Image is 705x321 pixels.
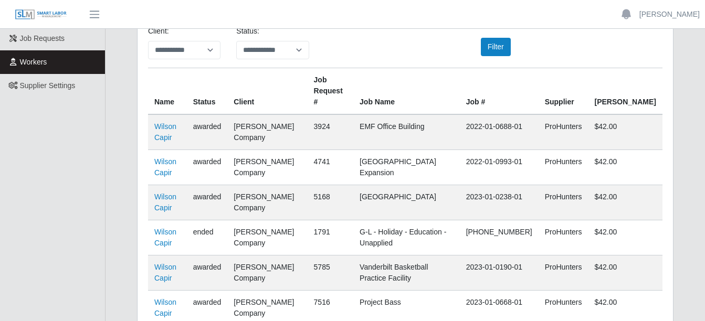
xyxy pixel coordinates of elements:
[353,220,460,255] td: G-L - Holiday - Education - Unapplied
[460,114,539,150] td: 2022-01-0688-01
[308,150,354,185] td: 4741
[154,228,176,247] a: Wilson Capir
[236,26,259,37] label: Status:
[539,220,588,255] td: ProHunters
[187,150,228,185] td: awarded
[20,81,76,90] span: Supplier Settings
[460,68,539,115] th: Job #
[308,68,354,115] th: Job Request #
[154,192,176,212] a: Wilson Capir
[353,150,460,185] td: [GEOGRAPHIC_DATA] Expansion
[481,38,511,56] button: Filter
[308,220,354,255] td: 1791
[353,255,460,291] td: Vanderbilt Basketball Practice Facility
[187,114,228,150] td: awarded
[154,157,176,177] a: Wilson Capir
[187,220,228,255] td: ended
[460,220,539,255] td: [PHONE_NUMBER]
[227,255,307,291] td: [PERSON_NAME] Company
[588,114,662,150] td: $42.00
[539,185,588,220] td: ProHunters
[539,255,588,291] td: ProHunters
[588,150,662,185] td: $42.00
[227,150,307,185] td: [PERSON_NAME] Company
[187,185,228,220] td: awarded
[227,114,307,150] td: [PERSON_NAME] Company
[539,150,588,185] td: ProHunters
[588,220,662,255] td: $42.00
[539,114,588,150] td: ProHunters
[460,255,539,291] td: 2023-01-0190-01
[20,58,47,66] span: Workers
[353,68,460,115] th: Job Name
[227,185,307,220] td: [PERSON_NAME] Company
[187,255,228,291] td: awarded
[154,298,176,317] a: Wilson Capir
[539,68,588,115] th: Supplier
[187,68,228,115] th: Status
[588,68,662,115] th: [PERSON_NAME]
[308,114,354,150] td: 3924
[154,122,176,142] a: Wilson Capir
[308,185,354,220] td: 5168
[148,68,187,115] th: Name
[460,150,539,185] td: 2022-01-0993-01
[154,263,176,282] a: Wilson Capir
[639,9,700,20] a: [PERSON_NAME]
[15,9,67,20] img: SLM Logo
[353,114,460,150] td: EMF Office Building
[20,34,65,42] span: Job Requests
[308,255,354,291] td: 5785
[227,68,307,115] th: Client
[460,185,539,220] td: 2023-01-0238-01
[353,185,460,220] td: [GEOGRAPHIC_DATA]
[148,26,169,37] label: Client:
[227,220,307,255] td: [PERSON_NAME] Company
[588,255,662,291] td: $42.00
[588,185,662,220] td: $42.00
